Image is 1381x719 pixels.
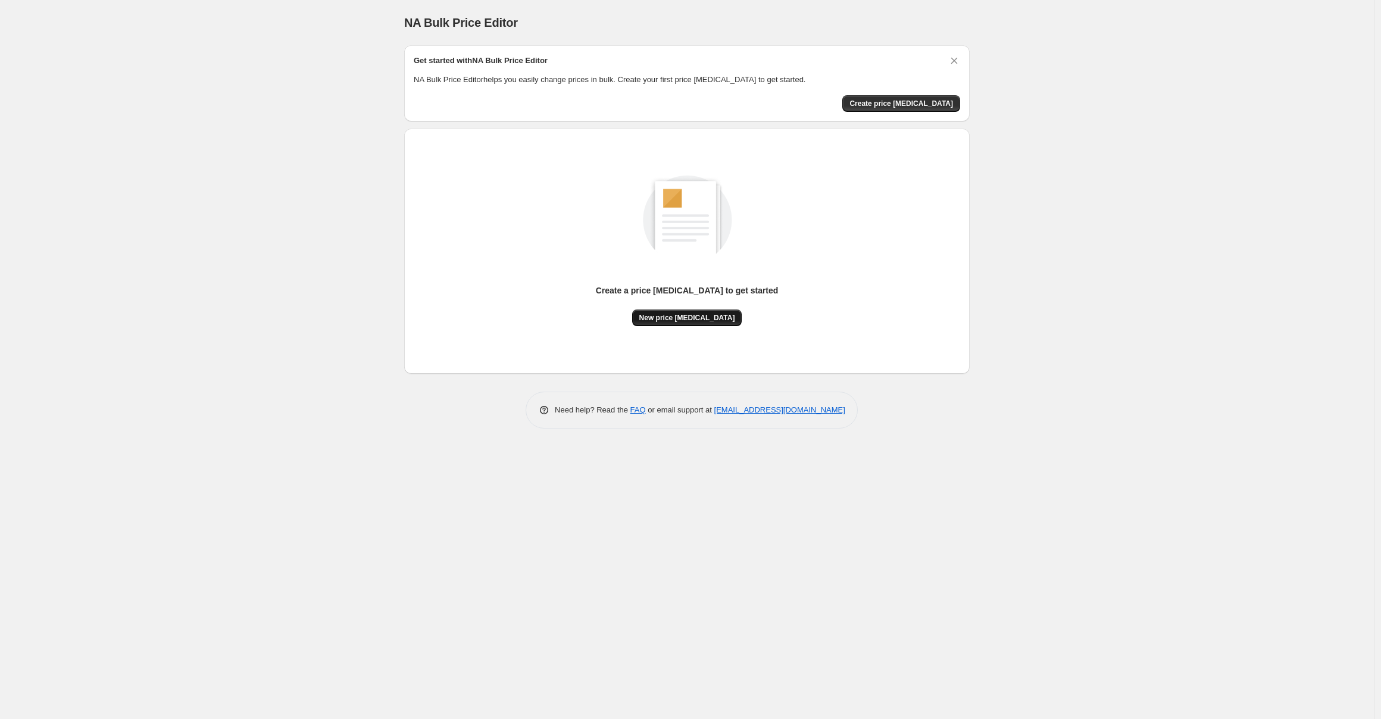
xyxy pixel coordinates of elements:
a: [EMAIL_ADDRESS][DOMAIN_NAME] [714,405,845,414]
span: NA Bulk Price Editor [404,16,518,29]
button: New price [MEDICAL_DATA] [632,310,742,326]
p: Create a price [MEDICAL_DATA] to get started [596,285,779,296]
button: Create price change job [842,95,960,112]
h2: Get started with NA Bulk Price Editor [414,55,548,67]
button: Dismiss card [948,55,960,67]
p: NA Bulk Price Editor helps you easily change prices in bulk. Create your first price [MEDICAL_DAT... [414,74,960,86]
span: Create price [MEDICAL_DATA] [849,99,953,108]
span: New price [MEDICAL_DATA] [639,313,735,323]
span: or email support at [646,405,714,414]
a: FAQ [630,405,646,414]
span: Need help? Read the [555,405,630,414]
